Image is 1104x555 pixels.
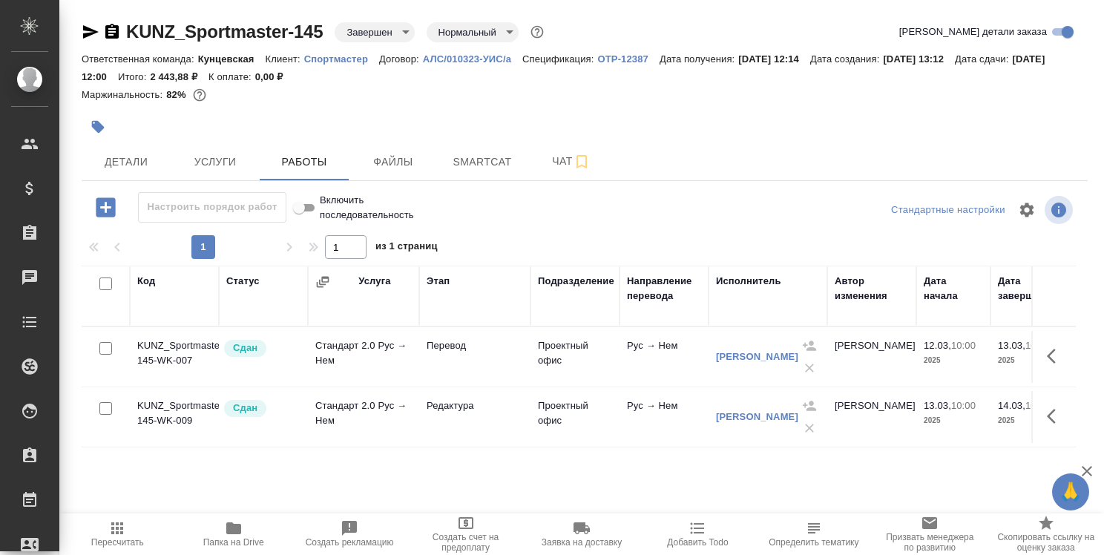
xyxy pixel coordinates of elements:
[1038,338,1074,374] button: Здесь прячутся важные кнопки
[667,537,728,548] span: Добавить Todo
[447,153,518,171] span: Smartcat
[530,391,620,443] td: Проектный офис
[269,153,340,171] span: Работы
[951,340,976,351] p: 10:00
[810,53,883,65] p: Дата создания:
[137,274,155,289] div: Код
[335,22,414,42] div: Завершен
[660,53,738,65] p: Дата получения:
[306,537,394,548] span: Создать рекламацию
[827,331,916,383] td: [PERSON_NAME]
[82,89,166,100] p: Маржинальность:
[130,391,219,443] td: KUNZ_Sportmaster-145-WK-009
[379,53,423,65] p: Договор:
[358,274,390,289] div: Услуга
[1052,473,1089,510] button: 🙏
[716,274,781,289] div: Исполнитель
[304,52,379,65] a: Спортмастер
[320,193,414,223] span: Включить последовательность
[130,331,219,383] td: KUNZ_Sportmaster-145-WK-007
[208,71,255,82] p: К оплате:
[126,22,323,42] a: KUNZ_Sportmaster-145
[924,274,983,303] div: Дата начала
[103,23,121,41] button: Скопировать ссылку
[308,331,419,383] td: Стандарт 2.0 Рус → Нем
[1009,192,1045,228] span: Настроить таблицу
[538,274,614,289] div: Подразделение
[627,274,701,303] div: Направление перевода
[597,52,659,65] a: OTP-12387
[620,391,709,443] td: Рус → Нем
[997,532,1095,553] span: Скопировать ссылку на оценку заказа
[423,53,522,65] p: АЛС/010323-УИС/а
[998,413,1057,428] p: 2025
[304,53,379,65] p: Спортмастер
[924,340,951,351] p: 12.03,
[91,153,162,171] span: Детали
[266,53,304,65] p: Клиент:
[85,192,126,223] button: Добавить работу
[998,274,1057,303] div: Дата завершения
[82,111,114,143] button: Добавить тэг
[835,274,909,303] div: Автор изменения
[769,537,858,548] span: Определить тематику
[223,338,300,358] div: Менеджер проверил работу исполнителя, передает ее на следующий этап
[756,513,872,555] button: Определить тематику
[59,513,175,555] button: Пересчитать
[427,22,519,42] div: Завершен
[716,411,798,422] a: [PERSON_NAME]
[716,351,798,362] a: [PERSON_NAME]
[924,400,951,411] p: 13.03,
[620,331,709,383] td: Рус → Нем
[998,340,1025,351] p: 13.03,
[82,53,198,65] p: Ответственная команда:
[375,237,438,259] span: из 1 страниц
[597,53,659,65] p: OTP-12387
[881,532,979,553] span: Призвать менеджера по развитию
[226,274,260,289] div: Статус
[1025,400,1050,411] p: 10:00
[190,85,209,105] button: 374.85 RUB;
[542,537,622,548] span: Заявка на доставку
[434,26,501,39] button: Нормальный
[203,537,264,548] span: Папка на Drive
[738,53,810,65] p: [DATE] 12:14
[198,53,266,65] p: Кунцевская
[118,71,150,82] p: Итого:
[530,331,620,383] td: Проектный офис
[1045,196,1076,224] span: Посмотреть информацию
[233,401,257,416] p: Сдан
[91,537,144,548] span: Пересчитать
[536,152,607,171] span: Чат
[427,338,523,353] p: Перевод
[998,353,1057,368] p: 2025
[358,153,429,171] span: Файлы
[292,513,407,555] button: Создать рекламацию
[255,71,295,82] p: 0,00 ₽
[233,341,257,355] p: Сдан
[175,513,291,555] button: Папка на Drive
[82,23,99,41] button: Скопировать ссылку для ЯМессенджера
[887,199,1009,222] div: split button
[827,391,916,443] td: [PERSON_NAME]
[528,22,547,42] button: Доп статусы указывают на важность/срочность заказа
[988,513,1104,555] button: Скопировать ссылку на оценку заказа
[640,513,755,555] button: Добавить Todo
[573,153,591,171] svg: Подписаться
[951,400,976,411] p: 10:00
[1058,476,1083,508] span: 🙏
[924,413,983,428] p: 2025
[342,26,396,39] button: Завершен
[872,513,988,555] button: Призвать менеджера по развитию
[522,53,597,65] p: Спецификация:
[924,353,983,368] p: 2025
[955,53,1012,65] p: Дата сдачи:
[524,513,640,555] button: Заявка на доставку
[416,532,514,553] span: Создать счет на предоплату
[1038,398,1074,434] button: Здесь прячутся важные кнопки
[899,24,1047,39] span: [PERSON_NAME] детали заказа
[315,275,330,289] button: Сгруппировать
[998,400,1025,411] p: 14.03,
[427,398,523,413] p: Редактура
[883,53,955,65] p: [DATE] 13:12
